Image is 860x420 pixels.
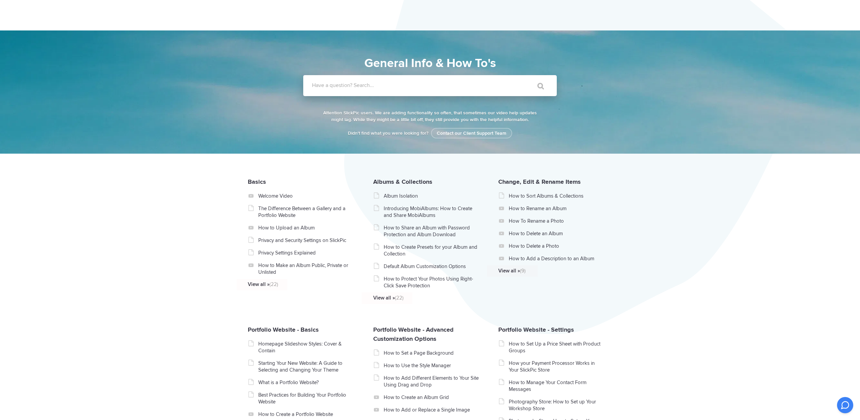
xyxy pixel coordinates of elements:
a: Welcome Video [258,193,354,199]
a: How to Rename an Album [509,205,604,212]
a: Best Practices for Building Your Portfolio Website [258,392,354,405]
a: Starting Your New Website: A Guide to Selecting and Changing Your Theme [258,360,354,373]
a: Albums & Collections [373,178,432,185]
p: Didn't find what you were looking for? [322,130,538,137]
a: Introducing MobiAlbums: How to Create and Share MobiAlbums [384,205,479,219]
a: How to Delete a Photo [509,243,604,249]
a: How to Set Up a Price Sheet with Product Groups [509,340,604,354]
a: View all »(22) [248,281,343,288]
p: Attention SlickPic users. We are adding functionality so often, that sometimes our video help upd... [322,110,538,123]
a: Homepage Slideshow Styles: Cover & Contain [258,340,354,354]
a: View all »(9) [498,267,594,274]
a: How your Payment Processor Works in Your SlickPic Store [509,360,604,373]
h1: General Info & How To's [273,54,587,72]
a: How to Upload an Album [258,224,354,231]
a: Portfolio Website - Basics [248,326,319,333]
a: Basics [248,178,266,185]
a: Default Album Customization Options [384,263,479,270]
a: How to Add Different Elements to Your Site Using Drag and Drop [384,375,479,388]
label: Have a question? Search... [312,82,566,89]
a: How to Set a Page Background [384,350,479,356]
a: How to Add or Replace a Single Image [384,406,479,413]
a: View all »(22) [373,294,469,301]
a: How to Create a Portfolio Website [258,411,354,418]
a: Portfolio Website - Settings [498,326,574,333]
a: Album Isolation [384,193,479,199]
a: How to Share an Album with Password Protection and Album Download [384,224,479,238]
a: What is a Portfolio Website? [258,379,354,386]
a: Contact our Client Support Team [431,128,512,138]
a: How to Use the Style Manager [384,362,479,369]
a: How to Protect Your Photos Using Right-Click Save Protection [384,275,479,289]
a: Portfolio Website - Advanced Customization Options [373,326,454,342]
a: How to Create an Album Grid [384,394,479,401]
a: Photography Store: How to Set up Your Workshop Store [509,398,604,412]
a: How to Make an Album Public, Private or Unlisted [258,262,354,275]
a: Privacy and Security Settings on SlickPic [258,237,354,244]
a: How to Manage Your Contact Form Messages [509,379,604,393]
a: How to Delete an Album [509,230,604,237]
a: The Difference Between a Gallery and a Portfolio Website [258,205,354,219]
a: How To Rename a Photo [509,218,604,224]
input:  [523,78,552,94]
a: How to Add a Description to an Album [509,255,604,262]
a: How to Create Presets for your Album and Collection [384,244,479,257]
a: Change, Edit & Rename Items [498,178,581,185]
a: How to Sort Albums & Collections [509,193,604,199]
a: Privacy Settings Explained [258,249,354,256]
